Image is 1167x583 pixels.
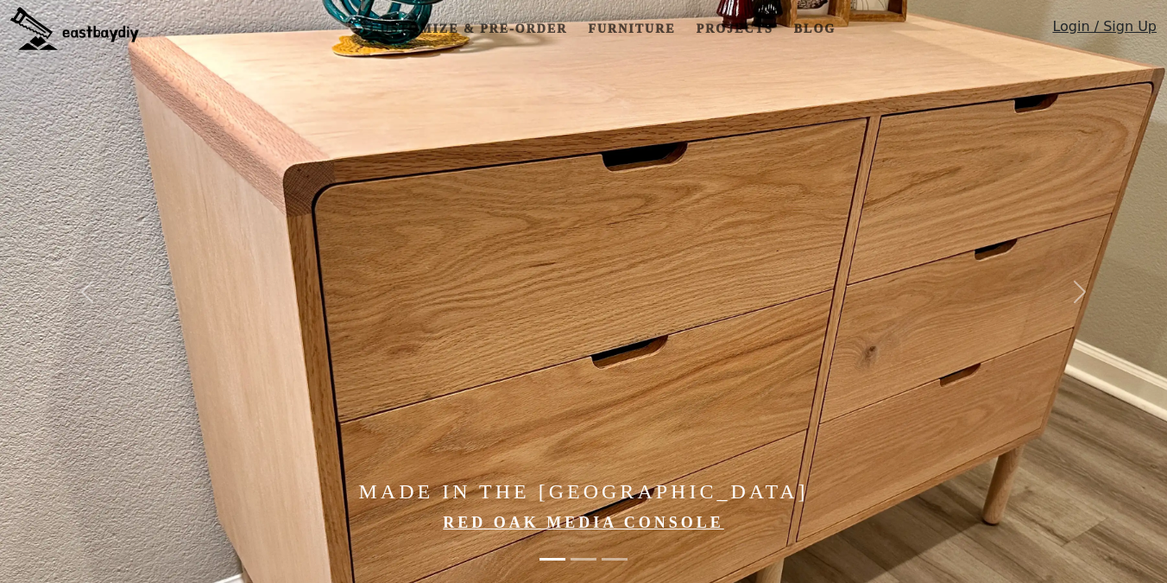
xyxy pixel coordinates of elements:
[363,13,574,45] a: Customize & Pre-order
[690,13,780,45] a: Projects
[443,514,724,531] a: Red Oak Media Console
[539,549,565,569] button: Made in the Bay Area
[581,13,682,45] a: Furniture
[571,549,596,569] button: Elevate Your Home with Handcrafted Japanese-Style Furniture
[10,7,139,50] img: eastbaydiy
[175,479,992,504] h4: Made in the [GEOGRAPHIC_DATA]
[602,549,628,569] button: Elevate Your Home with Handcrafted Japanese-Style Furniture
[1052,16,1157,45] a: Login / Sign Up
[787,13,842,45] a: Blog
